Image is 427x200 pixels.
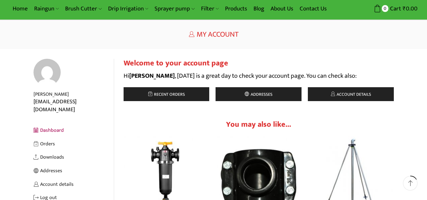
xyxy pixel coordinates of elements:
div: [PERSON_NAME] [34,91,114,98]
a: Contact Us [296,1,330,16]
span: Welcome to your account page [124,57,228,70]
span: 0 [382,5,388,12]
a: Downloads [34,150,114,164]
a: Blog [250,1,267,16]
p: Hi , [DATE] is a great day to check your account page. You can check also: [124,71,394,81]
a: Home [9,1,31,16]
a: Raingun [31,1,62,16]
a: Addresses [34,164,114,178]
a: Brush Cutter [62,1,105,16]
a: Account details [34,178,114,191]
a: Account details [308,87,394,101]
a: Products [222,1,250,16]
bdi: 0.00 [403,4,418,14]
a: About Us [267,1,296,16]
strong: [PERSON_NAME] [129,70,175,81]
span: Recent orders [152,91,185,98]
span: You may also like... [226,118,291,131]
a: Drip Irrigation [105,1,151,16]
a: Recent orders [124,87,210,101]
span: My Account [197,28,239,41]
a: Orders [34,137,114,151]
a: Dashboard [34,124,114,137]
a: Addresses [216,87,302,101]
a: Sprayer pump [151,1,198,16]
span: Account details [335,91,371,98]
div: [EMAIL_ADDRESS][DOMAIN_NAME] [34,98,114,114]
span: Addresses [249,91,272,98]
a: 0 Cart ₹0.00 [357,3,418,15]
span: ₹ [403,4,406,14]
span: Cart [388,4,401,13]
a: Filter [198,1,222,16]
